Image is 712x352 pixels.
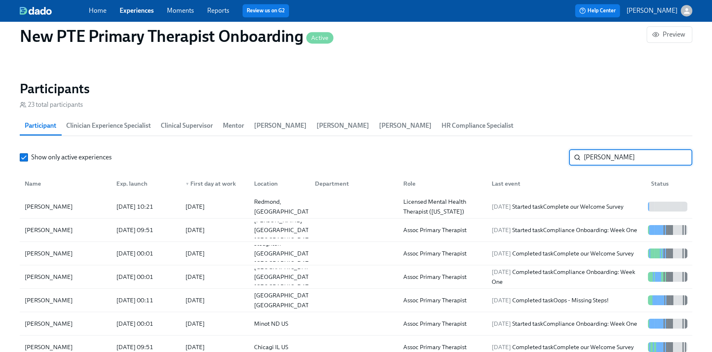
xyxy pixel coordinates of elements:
[20,265,692,289] div: [PERSON_NAME][DATE] 00:01[DATE][GEOGRAPHIC_DATA] [GEOGRAPHIC_DATA] [GEOGRAPHIC_DATA]Assoc Primary...
[251,197,318,216] div: Redmond, [GEOGRAPHIC_DATA]
[648,179,691,189] div: Status
[113,179,179,189] div: Exp. launch
[492,320,511,327] span: [DATE]
[488,319,645,329] div: Started task Compliance Onboarding: Week One
[626,5,692,16] button: [PERSON_NAME]
[21,175,110,192] div: Name
[21,342,110,352] div: [PERSON_NAME]
[66,120,151,131] span: Clinician Experience Specialist
[488,295,645,305] div: Completed task Oops - Missing Steps!
[21,295,110,305] div: [PERSON_NAME]
[579,7,616,15] span: Help Center
[20,7,52,15] img: dado
[379,120,432,131] span: [PERSON_NAME]
[488,248,645,258] div: Completed task Complete our Welcome Survey
[21,272,110,282] div: [PERSON_NAME]
[575,4,620,17] button: Help Center
[20,195,692,219] div: [PERSON_NAME][DATE] 10:21[DATE]Redmond, [GEOGRAPHIC_DATA]Licensed Mental Health Therapist ([US_ST...
[113,272,179,282] div: [DATE] 00:01
[397,175,485,192] div: Role
[20,219,692,242] div: [PERSON_NAME][DATE] 09:51[DATE][PERSON_NAME] [GEOGRAPHIC_DATA] [GEOGRAPHIC_DATA]Assoc Primary The...
[645,175,691,192] div: Status
[182,179,248,189] div: First day at work
[113,319,179,329] div: [DATE] 00:01
[251,215,318,245] div: [PERSON_NAME] [GEOGRAPHIC_DATA] [GEOGRAPHIC_DATA]
[317,120,369,131] span: [PERSON_NAME]
[400,319,485,329] div: Assoc Primary Therapist
[400,272,485,282] div: Assoc Primary Therapist
[247,175,308,192] div: Location
[21,248,110,258] div: [PERSON_NAME]
[247,7,285,15] a: Review us on G2
[185,248,205,258] div: [DATE]
[185,319,205,329] div: [DATE]
[185,342,205,352] div: [DATE]
[400,295,485,305] div: Assoc Primary Therapist
[20,312,692,336] div: [PERSON_NAME][DATE] 00:01[DATE]Minot ND USAssoc Primary Therapist[DATE] Started taskCompliance On...
[113,202,179,212] div: [DATE] 10:21
[400,179,485,189] div: Role
[306,35,333,41] span: Active
[113,342,179,352] div: [DATE] 09:51
[492,343,511,351] span: [DATE]
[185,272,205,282] div: [DATE]
[20,289,692,312] div: [PERSON_NAME][DATE] 00:11[DATE][GEOGRAPHIC_DATA] [GEOGRAPHIC_DATA]Assoc Primary Therapist[DATE] C...
[488,202,645,212] div: Started task Complete our Welcome Survey
[251,319,308,329] div: Minot ND US
[308,175,397,192] div: Department
[251,342,308,352] div: Chicagi IL US
[488,225,645,235] div: Started task Compliance Onboarding: Week One
[251,179,308,189] div: Location
[223,120,244,131] span: Mentor
[113,225,179,235] div: [DATE] 09:51
[20,7,89,15] a: dado
[31,153,112,162] span: Show only active experiences
[584,149,692,166] input: Search by name
[21,225,110,235] div: [PERSON_NAME]
[492,268,511,276] span: [DATE]
[312,179,397,189] div: Department
[25,120,56,131] span: Participant
[20,100,83,109] div: 23 total participants
[120,7,154,14] a: Experiences
[89,7,106,14] a: Home
[20,242,692,265] div: [PERSON_NAME][DATE] 00:01[DATE]Stoughton [GEOGRAPHIC_DATA] [GEOGRAPHIC_DATA]Assoc Primary Therapi...
[110,175,179,192] div: Exp. launch
[20,26,333,46] h1: New PTE Primary Therapist Onboarding
[400,248,485,258] div: Assoc Primary Therapist
[243,4,289,17] button: Review us on G2
[113,295,179,305] div: [DATE] 00:11
[488,267,645,287] div: Completed task Compliance Onboarding: Week One
[20,81,692,97] h2: Participants
[185,182,190,186] span: ▼
[167,7,194,14] a: Moments
[161,120,213,131] span: Clinical Supervisor
[492,226,511,234] span: [DATE]
[207,7,229,14] a: Reports
[179,175,248,192] div: ▼First day at work
[492,203,511,210] span: [DATE]
[488,342,645,352] div: Completed task Complete our Welcome Survey
[488,179,645,189] div: Last event
[185,295,205,305] div: [DATE]
[21,179,110,189] div: Name
[647,26,692,43] button: Preview
[400,197,485,216] div: Licensed Mental Health Therapist ([US_STATE])
[251,290,318,310] div: [GEOGRAPHIC_DATA] [GEOGRAPHIC_DATA]
[185,202,205,212] div: [DATE]
[251,239,318,268] div: Stoughton [GEOGRAPHIC_DATA] [GEOGRAPHIC_DATA]
[400,225,485,235] div: Assoc Primary Therapist
[251,262,318,292] div: [GEOGRAPHIC_DATA] [GEOGRAPHIC_DATA] [GEOGRAPHIC_DATA]
[442,120,513,131] span: HR Compliance Specialist
[254,120,307,131] span: [PERSON_NAME]
[185,225,205,235] div: [DATE]
[113,248,179,258] div: [DATE] 00:01
[485,175,645,192] div: Last event
[626,6,677,15] p: [PERSON_NAME]
[654,30,685,39] span: Preview
[21,319,110,329] div: [PERSON_NAME]
[492,250,511,257] span: [DATE]
[21,202,110,212] div: [PERSON_NAME]
[492,297,511,304] span: [DATE]
[400,342,485,352] div: Assoc Primary Therapist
